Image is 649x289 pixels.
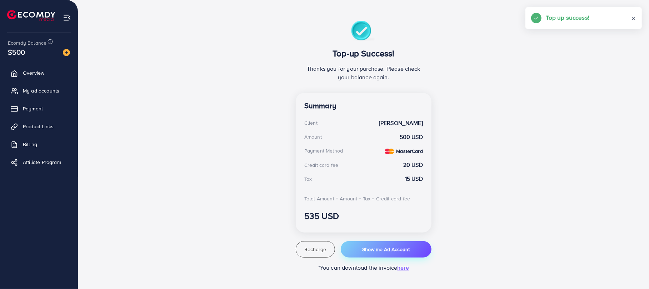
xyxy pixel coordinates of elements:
[23,123,54,130] span: Product Links
[5,137,73,151] a: Billing
[23,69,44,76] span: Overview
[23,87,59,94] span: My ad accounts
[304,48,423,59] h3: Top-up Success!
[400,133,423,141] strong: 500 USD
[296,241,335,258] button: Recharge
[23,105,43,112] span: Payment
[304,64,423,81] p: Thanks you for your purchase. Please check your balance again.
[304,175,312,183] div: Tax
[23,141,37,148] span: Billing
[5,66,73,80] a: Overview
[23,159,61,166] span: Affiliate Program
[362,246,410,253] span: Show me Ad Account
[341,241,431,258] button: Show me Ad Account
[304,161,338,169] div: Credit card fee
[379,119,423,127] strong: [PERSON_NAME]
[8,47,25,57] span: $500
[5,101,73,116] a: Payment
[396,148,423,155] strong: MasterCard
[5,155,73,169] a: Affiliate Program
[5,119,73,134] a: Product Links
[304,133,322,140] div: Amount
[304,119,318,126] div: Client
[405,175,423,183] strong: 15 USD
[63,14,71,22] img: menu
[296,263,431,272] p: *You can download the invoice
[5,84,73,98] a: My ad accounts
[304,147,343,154] div: Payment Method
[304,211,423,221] h3: 535 USD
[619,257,644,284] iframe: Chat
[304,195,410,202] div: Total Amount = Amount + Tax + Credit card fee
[304,246,326,253] span: Recharge
[304,101,423,110] h4: Summary
[63,49,70,56] img: image
[385,149,394,154] img: credit
[7,10,55,21] img: logo
[398,264,409,271] span: here
[403,161,423,169] strong: 20 USD
[8,39,46,46] span: Ecomdy Balance
[351,21,376,43] img: success
[546,13,589,22] h5: Top up success!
